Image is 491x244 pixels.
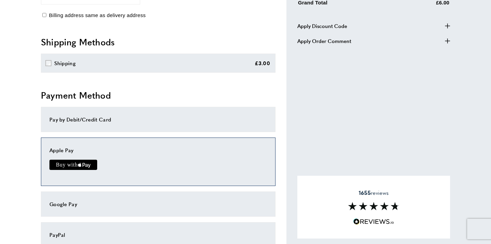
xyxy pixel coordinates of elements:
div: PayPal [49,231,267,239]
span: Billing address same as delivery address [49,12,146,18]
input: Billing address same as delivery address [42,13,46,17]
h2: Shipping Methods [41,36,276,48]
span: reviews [359,189,389,196]
div: Shipping [54,59,76,67]
div: Apple Pay [49,146,267,154]
strong: 1655 [359,189,371,197]
img: Reviews section [348,202,399,210]
span: Apply Order Comment [297,37,351,45]
div: Google Pay [49,200,267,208]
img: Reviews.io 5 stars [353,218,394,225]
h2: Payment Method [41,89,276,101]
div: £3.00 [255,59,270,67]
span: Apply Discount Code [297,22,347,30]
div: Pay by Debit/Credit Card [49,115,267,124]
